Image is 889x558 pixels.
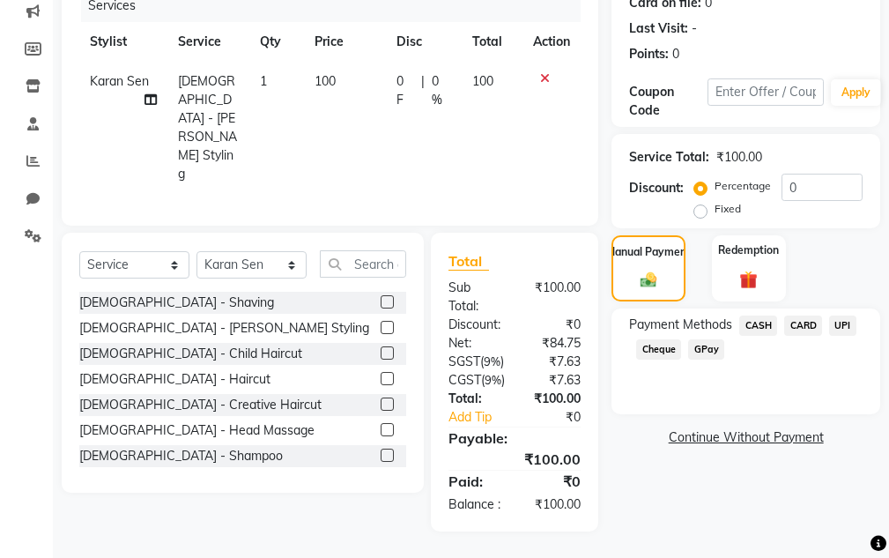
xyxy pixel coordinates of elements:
div: ₹0 [515,316,594,334]
div: ( ) [435,353,517,371]
div: - [692,19,697,38]
img: _cash.svg [635,271,662,289]
th: Service [167,22,249,62]
th: Stylist [79,22,167,62]
label: Fixed [715,201,741,217]
div: Service Total: [629,148,709,167]
span: Payment Methods [629,316,732,334]
div: Sub Total: [435,279,515,316]
label: Percentage [715,178,771,194]
th: Disc [386,22,462,62]
span: SGST [448,353,480,369]
div: ₹0 [528,408,594,427]
div: [DEMOGRAPHIC_DATA] - Child Haircut [79,345,302,363]
a: Add Tip [435,408,528,427]
span: | [421,72,425,109]
span: UPI [829,316,856,336]
span: 9% [485,373,501,387]
th: Action [522,22,581,62]
span: CARD [784,316,822,336]
div: [DEMOGRAPHIC_DATA] - Haircut [79,370,270,389]
div: ₹0 [515,471,594,492]
span: 100 [472,73,493,89]
div: ( ) [435,371,518,390]
div: ₹100.00 [515,279,594,316]
div: ₹100.00 [716,148,762,167]
div: Discount: [435,316,515,334]
span: Karan Sen [90,73,149,89]
span: 100 [315,73,336,89]
div: [DEMOGRAPHIC_DATA] - [PERSON_NAME] Styling [79,319,369,338]
div: [DEMOGRAPHIC_DATA] - Shaving [79,294,274,312]
div: Last Visit: [629,19,688,38]
span: 1 [260,73,267,89]
a: Continue Without Payment [615,428,877,447]
th: Price [304,22,387,62]
div: ₹7.63 [517,353,594,371]
span: GPay [688,339,724,360]
input: Search or Scan [320,250,406,278]
span: 0 % [432,72,452,109]
div: [DEMOGRAPHIC_DATA] - Head Massage [79,421,315,440]
span: CASH [739,316,777,336]
div: Points: [629,45,669,63]
div: [DEMOGRAPHIC_DATA] - Creative Haircut [79,396,322,414]
div: Paid: [435,471,515,492]
div: ₹7.63 [518,371,594,390]
span: 0 F [396,72,413,109]
span: [DEMOGRAPHIC_DATA] - [PERSON_NAME] Styling [178,73,237,182]
div: ₹100.00 [515,390,594,408]
span: Cheque [636,339,681,360]
th: Total [462,22,522,62]
div: ₹100.00 [515,495,594,514]
div: Net: [435,334,515,353]
div: Discount: [629,179,684,197]
div: Balance : [435,495,515,514]
span: CGST [448,372,481,388]
label: Redemption [718,242,779,258]
div: 0 [672,45,679,63]
div: Coupon Code [629,83,707,120]
img: _gift.svg [734,269,763,291]
label: Manual Payment [606,244,691,260]
span: 9% [484,354,500,368]
div: [DEMOGRAPHIC_DATA] - Shampoo [79,447,283,465]
th: Qty [249,22,303,62]
div: Total: [435,390,515,408]
div: Payable: [435,428,594,449]
div: ₹84.75 [515,334,594,353]
button: Apply [831,79,881,106]
span: Total [448,252,489,271]
div: ₹100.00 [435,449,594,470]
input: Enter Offer / Coupon Code [707,78,824,106]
